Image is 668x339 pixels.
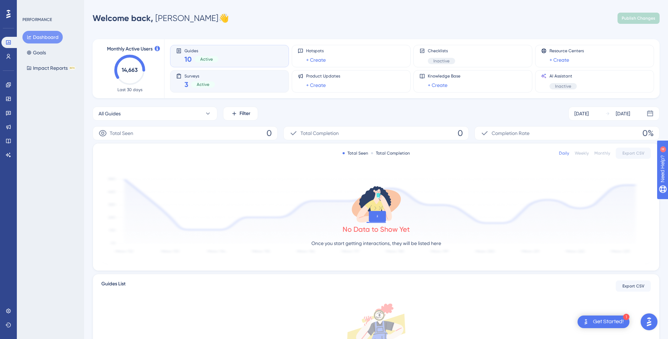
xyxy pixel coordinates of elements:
div: BETA [69,66,75,70]
span: Guides List [101,280,126,292]
button: Dashboard [22,31,63,43]
span: Inactive [433,58,450,64]
p: Once you start getting interactions, they will be listed here [311,239,441,248]
span: 3 [184,80,188,89]
span: Checklists [428,48,455,54]
div: PERFORMANCE [22,17,52,22]
span: Active [200,56,213,62]
div: Open Get Started! checklist, remaining modules: 1 [578,316,629,328]
span: Export CSV [622,283,645,289]
iframe: UserGuiding AI Assistant Launcher [639,311,660,332]
span: Guides [184,48,218,53]
button: Export CSV [616,280,651,292]
span: AI Assistant [549,73,577,79]
div: Get Started! [593,318,624,326]
span: Welcome back, [93,13,153,23]
text: 14,663 [122,67,138,73]
button: Impact ReportsBETA [22,62,80,74]
div: [DATE] [574,109,589,118]
div: 1 [623,314,629,320]
span: Knowledge Base [428,73,460,79]
span: Last 30 days [117,87,142,93]
span: Need Help? [16,2,44,10]
span: Publish Changes [622,15,655,21]
button: Filter [223,107,258,121]
span: Resource Centers [549,48,584,54]
span: Active [197,82,209,87]
span: Export CSV [622,150,645,156]
div: [PERSON_NAME] 👋 [93,13,229,24]
span: All Guides [99,109,121,118]
div: [DATE] [616,109,630,118]
div: 4 [49,4,51,9]
span: Total Seen [110,129,133,137]
button: Publish Changes [618,13,660,24]
img: launcher-image-alternative-text [582,318,590,326]
div: Total Completion [371,150,410,156]
span: 0 [458,128,463,139]
div: Total Seen [343,150,368,156]
button: Export CSV [616,148,651,159]
button: All Guides [93,107,217,121]
span: Filter [239,109,250,118]
span: Total Completion [301,129,339,137]
div: Monthly [594,150,610,156]
span: Surveys [184,73,215,78]
span: 0% [642,128,654,139]
span: Product Updates [306,73,340,79]
a: + Create [549,56,569,64]
div: Daily [559,150,569,156]
span: 10 [184,54,192,64]
span: Completion Rate [492,129,529,137]
a: + Create [306,81,326,89]
div: Weekly [575,150,589,156]
span: Hotspots [306,48,326,54]
button: Goals [22,46,50,59]
span: Inactive [555,83,571,89]
span: Monthly Active Users [107,45,153,53]
a: + Create [428,81,447,89]
div: No Data to Show Yet [343,224,410,234]
a: + Create [306,56,326,64]
span: 0 [266,128,272,139]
